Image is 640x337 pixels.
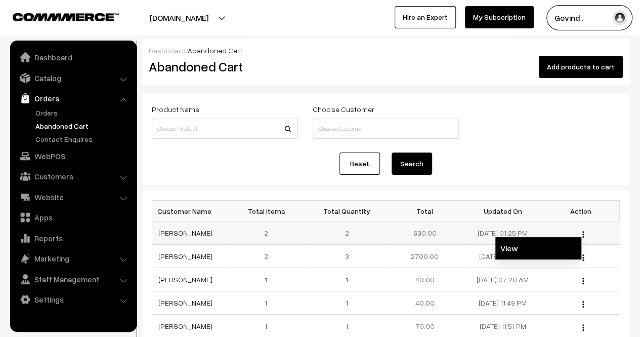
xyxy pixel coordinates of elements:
a: Staff Management [13,270,133,288]
td: 630.00 [386,221,464,245]
img: Menu [582,254,584,261]
label: Product Name [152,104,199,115]
td: 1 [308,268,386,291]
img: Menu [582,324,584,331]
a: Reports [13,229,133,247]
label: Choose Customer [313,104,374,115]
a: Orders [13,89,133,107]
a: [PERSON_NAME] [158,252,212,260]
h2: Abandoned Cart [149,59,296,74]
button: Add products to cart [539,56,623,78]
img: user [612,10,627,25]
input: Choose Customer [313,119,458,139]
a: Abandoned Cart [33,121,133,131]
a: Settings [13,290,133,309]
td: 2 [308,221,386,245]
button: [DOMAIN_NAME] [114,5,244,30]
a: [PERSON_NAME] [158,322,212,330]
a: Dashboard [13,48,133,66]
input: Choose Product [152,119,297,139]
a: Marketing [13,249,133,268]
td: 2 [230,245,308,268]
a: Orders [33,107,133,118]
a: Apps [13,208,133,227]
td: 40.00 [386,268,464,291]
td: [DATE] 07:20 AM [464,268,542,291]
img: Menu [582,301,584,308]
a: Contact Enquires [33,134,133,144]
a: [PERSON_NAME] [158,298,212,307]
a: COMMMERCE [13,10,101,22]
th: Total Quantity [308,201,386,221]
img: Menu [582,231,584,238]
a: [PERSON_NAME] [158,275,212,284]
td: [DATE] 11:01 AM [464,245,542,268]
td: 1 [230,291,308,315]
img: Menu [582,278,584,284]
th: Customer Name [152,201,230,221]
div: / [149,45,623,56]
a: Catalog [13,69,133,87]
a: Customers [13,167,133,185]
button: Govind . [546,5,632,30]
a: My Subscription [465,6,534,28]
th: Action [542,201,620,221]
span: Abandoned Cart [188,46,242,55]
th: Total [386,201,464,221]
a: Dashboard [149,46,186,55]
a: WebPOS [13,147,133,165]
a: Reset [339,153,380,175]
a: View [495,237,581,259]
td: 1 [230,268,308,291]
td: 1 [308,291,386,315]
img: COMMMERCE [13,13,119,21]
td: 2700.00 [386,245,464,268]
td: 3 [308,245,386,268]
td: 2 [230,221,308,245]
a: [PERSON_NAME] [158,229,212,237]
th: Updated On [464,201,542,221]
td: [DATE] 01:25 PM [464,221,542,245]
a: Website [13,188,133,206]
td: 40.00 [386,291,464,315]
td: [DATE] 11:49 PM [464,291,542,315]
button: Search [392,153,432,175]
th: Total Items [230,201,308,221]
a: Hire an Expert [395,6,456,28]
